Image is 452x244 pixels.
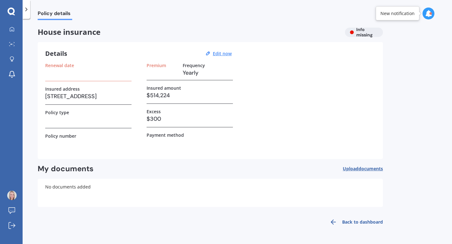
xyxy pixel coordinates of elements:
[211,51,234,56] button: Edit now
[147,85,181,91] label: Insured amount
[45,50,67,58] h3: Details
[45,92,132,101] h3: [STREET_ADDRESS]
[358,166,383,172] span: documents
[38,10,72,19] span: Policy details
[183,63,205,68] label: Frequency
[343,166,383,171] span: Upload
[45,110,69,115] label: Policy type
[45,86,80,92] label: Insured address
[380,10,415,17] div: New notification
[147,109,161,114] label: Excess
[183,68,233,77] h3: Yearly
[213,50,232,56] u: Edit now
[147,63,166,68] label: Premium
[38,28,340,37] span: House insurance
[147,132,184,138] label: Payment method
[343,164,383,174] button: Uploaddocuments
[38,179,383,207] div: No documents added
[147,91,233,100] h3: $514,224
[45,133,76,139] label: Policy number
[147,114,233,124] h3: $300
[7,191,17,200] img: ACg8ocKWC1fektWCYQiwdb9BMoFFoSzMEfNU-PXf_1hQHUb4VC7_R5c9JQ=s96-c
[38,164,94,174] h2: My documents
[326,215,383,230] a: Back to dashboard
[45,63,74,68] label: Renewal date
